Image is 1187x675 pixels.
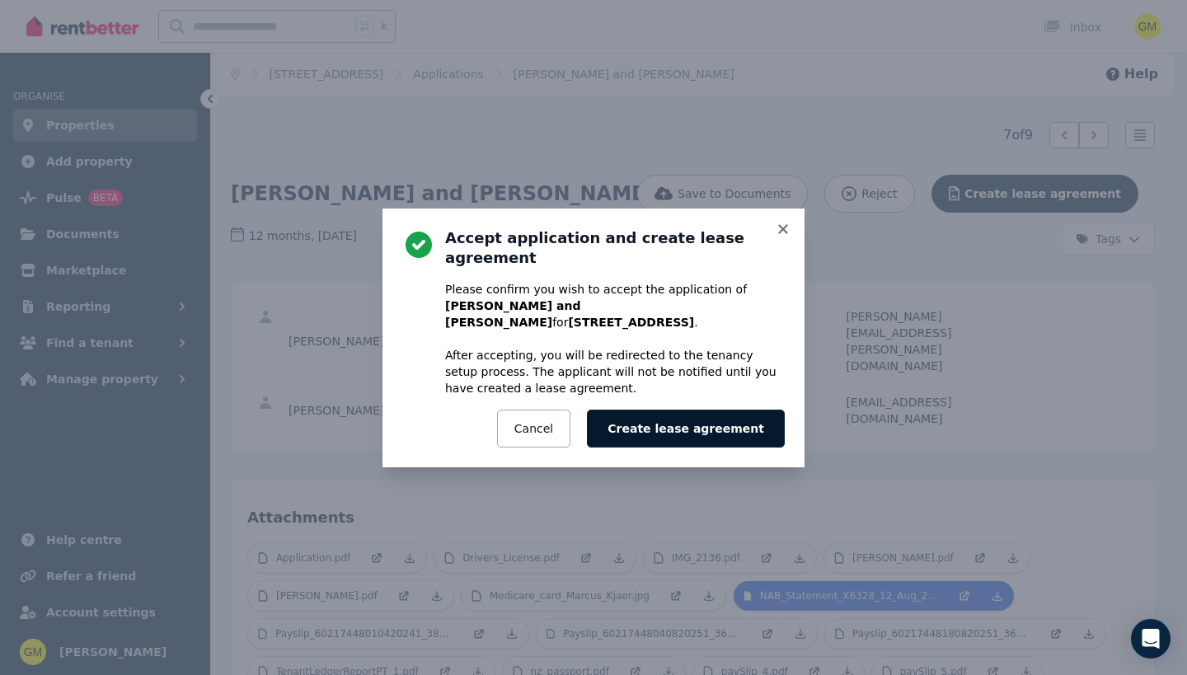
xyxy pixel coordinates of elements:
[445,299,580,329] b: [PERSON_NAME] and [PERSON_NAME]
[445,281,785,396] p: Please confirm you wish to accept the application of for . After accepting, you will be redirecte...
[568,316,694,329] b: [STREET_ADDRESS]
[497,410,570,448] button: Cancel
[1131,619,1171,659] div: Open Intercom Messenger
[587,410,785,448] button: Create lease agreement
[445,228,785,268] h3: Accept application and create lease agreement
